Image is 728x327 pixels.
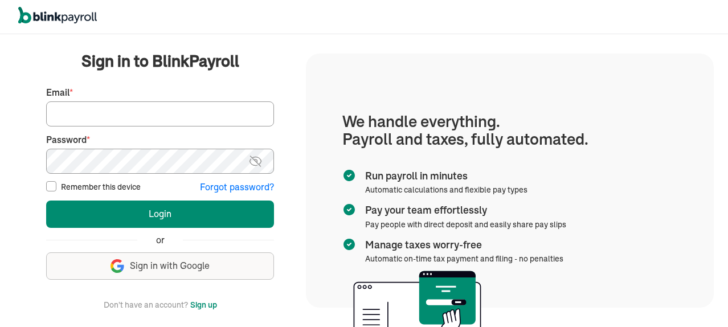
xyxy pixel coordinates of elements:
[46,201,274,228] button: Login
[130,259,210,272] span: Sign in with Google
[46,133,274,146] label: Password
[46,86,274,99] label: Email
[342,113,677,148] h1: We handle everything. Payroll and taxes, fully automated.
[200,181,274,194] button: Forgot password?
[61,181,141,193] label: Remember this device
[104,298,188,312] span: Don't have an account?
[81,50,239,72] span: Sign in to BlinkPayroll
[342,238,356,251] img: checkmark
[248,154,263,168] img: eye
[342,169,356,182] img: checkmark
[365,219,566,230] span: Pay people with direct deposit and easily share pay slips
[46,101,274,126] input: Your email address
[18,7,97,24] img: logo
[46,252,274,280] button: Sign in with Google
[365,185,527,195] span: Automatic calculations and flexible pay types
[342,203,356,216] img: checkmark
[156,234,165,247] span: or
[365,169,523,183] span: Run payroll in minutes
[365,203,562,218] span: Pay your team effortlessly
[190,298,217,312] button: Sign up
[365,254,563,264] span: Automatic on-time tax payment and filing - no penalties
[365,238,559,252] span: Manage taxes worry-free
[111,259,124,273] img: google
